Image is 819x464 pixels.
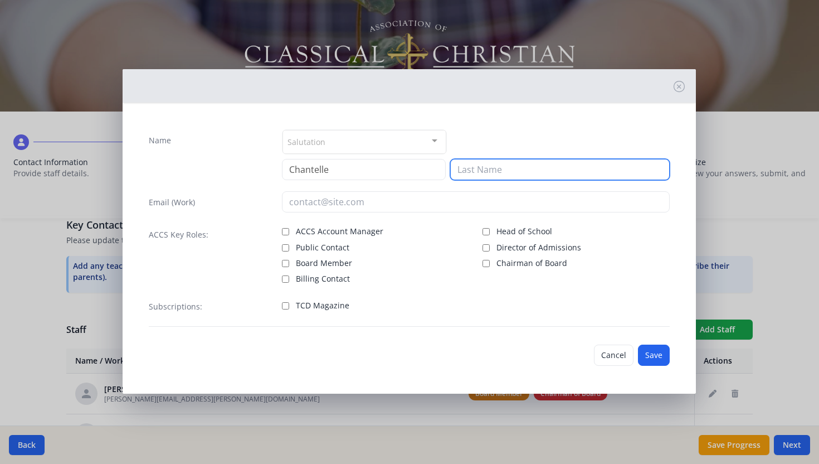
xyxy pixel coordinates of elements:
span: Salutation [287,135,325,148]
input: First Name [282,159,446,180]
input: Public Contact [282,244,289,252]
span: Head of School [496,226,552,237]
label: Email (Work) [149,197,195,208]
input: Director of Admissions [482,244,490,252]
input: Billing Contact [282,275,289,283]
input: Chairman of Board [482,260,490,267]
input: Head of School [482,228,490,235]
span: Billing Contact [296,273,350,284]
span: Public Contact [296,242,349,253]
span: Director of Admissions [496,242,581,253]
span: Chairman of Board [496,258,567,269]
button: Save [638,345,670,366]
span: TCD Magazine [296,300,349,311]
label: Subscriptions: [149,301,202,312]
input: contact@site.com [282,191,670,212]
label: Name [149,135,171,146]
input: Last Name [450,159,670,180]
input: ACCS Account Manager [282,228,289,235]
button: Cancel [594,345,633,366]
span: Board Member [296,258,352,269]
input: TCD Magazine [282,302,289,310]
input: Board Member [282,260,289,267]
span: ACCS Account Manager [296,226,383,237]
label: ACCS Key Roles: [149,229,208,240]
